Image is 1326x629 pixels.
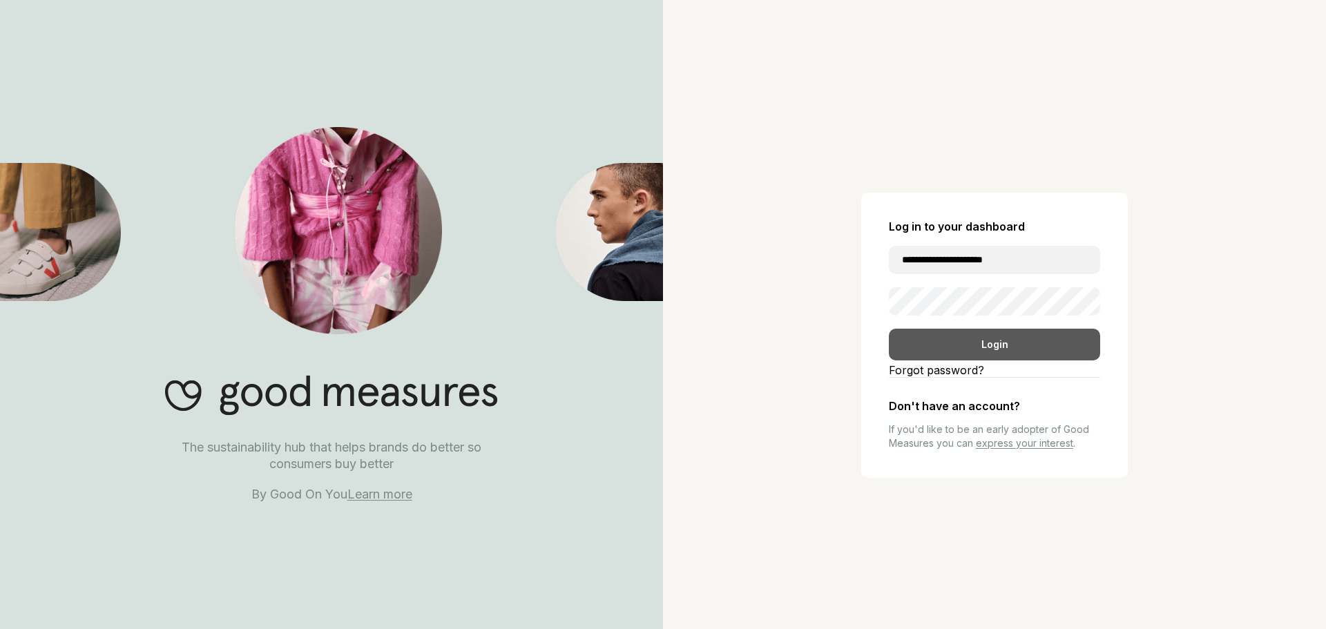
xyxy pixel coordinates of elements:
p: The sustainability hub that helps brands do better so consumers buy better [151,439,512,472]
p: By Good On You [151,486,512,503]
img: Good Measures [556,163,663,301]
div: Login [889,329,1100,360]
iframe: Website support platform help button [1265,568,1312,615]
a: express your interest [976,437,1073,449]
h2: Log in to your dashboard [889,220,1100,233]
img: Good Measures [235,127,442,334]
h2: Don't have an account? [889,400,1100,413]
a: Learn more [347,487,412,501]
img: Good Measures [165,375,498,416]
p: If you'd like to be an early adopter of Good Measures you can . [889,423,1100,450]
a: Forgot password? [889,363,1100,377]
